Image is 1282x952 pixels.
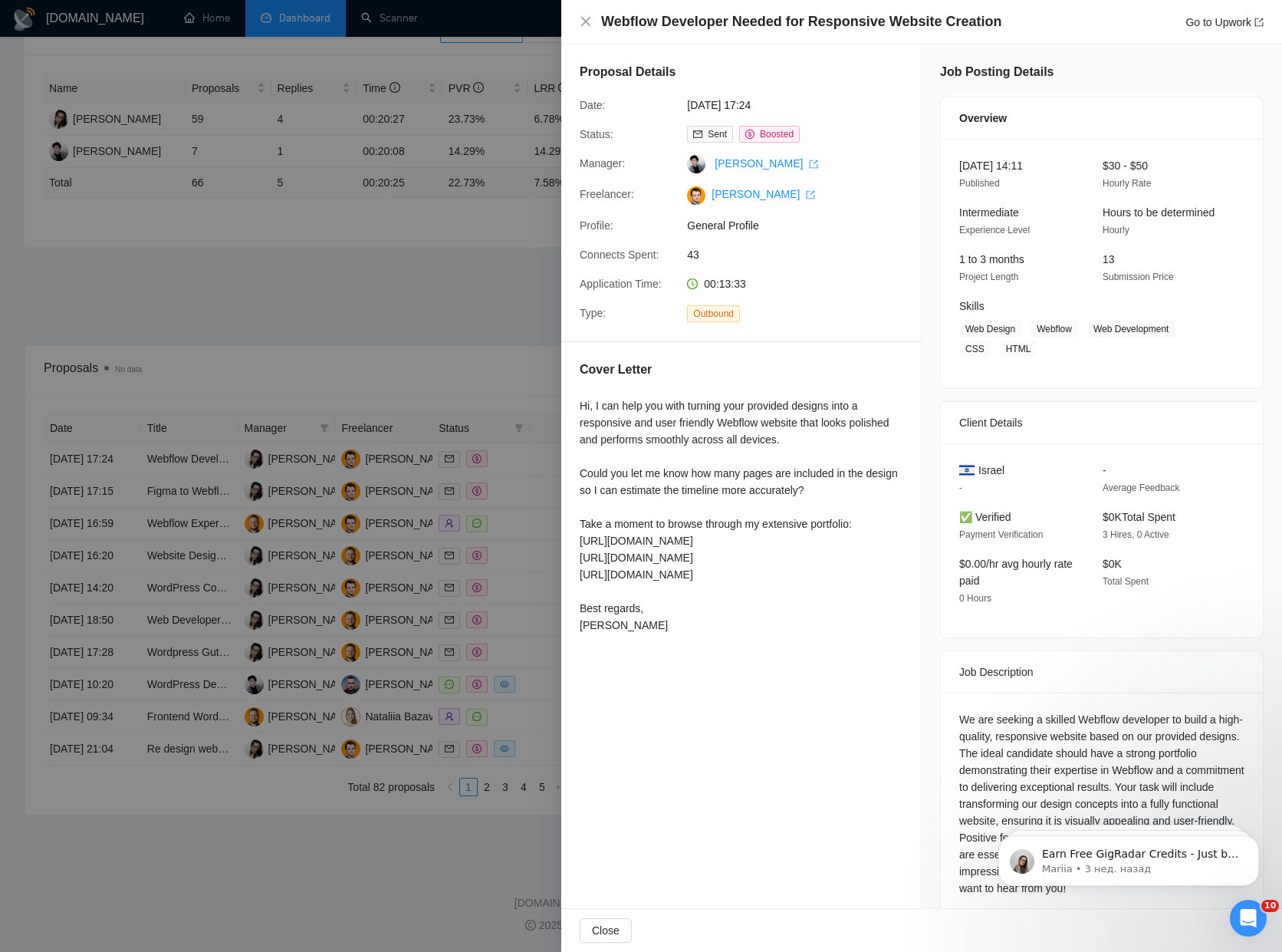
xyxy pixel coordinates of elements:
span: Average Feedback [1103,483,1180,493]
span: Connects Spent: [580,249,659,261]
span: Published [959,178,1000,189]
a: [PERSON_NAME] export [712,188,815,200]
span: Outbound [687,305,740,322]
span: [DATE] 14:11 [959,160,1023,172]
span: Webflow [1031,321,1078,338]
span: General Profile [687,217,917,234]
span: export [809,160,818,169]
span: export [806,190,815,199]
span: Freelancer: [580,188,634,200]
span: [DATE] 17:24 [687,97,917,114]
span: Web Development [1087,321,1175,338]
h5: Cover Letter [580,361,652,379]
span: 3 Hires, 0 Active [1103,529,1169,540]
img: 🇮🇱 [959,462,975,479]
span: dollar [745,130,754,139]
span: Application Time: [580,278,662,290]
span: Project Length [959,272,1018,282]
div: Job Description [959,651,1244,693]
span: - [959,483,962,493]
span: $30 - $50 [1103,160,1148,172]
span: Profile: [580,219,613,232]
div: Client Details [959,402,1244,443]
span: Close [592,922,620,939]
span: Submission Price [1103,272,1174,282]
span: Hours to be determined [1103,206,1215,219]
span: Type: [580,307,606,319]
a: [PERSON_NAME] export [715,157,818,170]
span: Experience Level [959,225,1030,236]
span: close [580,15,592,28]
span: Total Spent [1103,576,1149,587]
span: Payment Verification [959,529,1043,540]
span: CSS [959,341,991,357]
span: Hourly Rate [1103,178,1151,189]
iframe: Intercom live chat [1230,900,1267,937]
span: 10 [1261,900,1279,912]
a: Go to Upworkexport [1185,16,1264,28]
span: 43 [687,246,917,263]
span: HTML [1000,341,1037,357]
span: $0.00/hr avg hourly rate paid [959,558,1073,587]
span: Hourly [1103,225,1129,236]
span: ✅ Verified [959,511,1011,523]
span: export [1254,18,1264,27]
span: Boosted [760,129,794,140]
div: We are seeking a skilled Webflow developer to build a high-quality, responsive website based on o... [959,711,1244,897]
span: $0K Total Spent [1103,511,1175,523]
h5: Proposal Details [580,63,676,81]
span: 0 Hours [959,593,991,604]
img: c1FL0pBmPhvmCzg34OzzqNn6eD93WnmtAjKfYWgrY4GNQuJGZNuKqIirip3K68CRxc [687,186,705,205]
span: Date: [580,99,605,111]
h4: Webflow Developer Needed for Responsive Website Creation [601,12,1001,31]
span: - [1103,464,1106,476]
button: Close [580,918,632,943]
span: Status: [580,128,613,140]
span: Intermediate [959,206,1019,219]
span: $0K [1103,558,1122,570]
span: 00:13:33 [704,278,746,290]
span: Manager: [580,157,625,170]
span: Sent [708,129,727,140]
iframe: Intercom notifications сообщение [975,803,1282,911]
span: mail [693,130,702,139]
span: Israel [978,462,1004,479]
h5: Job Posting Details [940,63,1054,81]
span: Overview [959,110,1007,127]
span: Skills [959,300,985,312]
span: 13 [1103,253,1115,265]
span: clock-circle [687,278,698,289]
div: Hi, I can help you with turning your provided designs into a responsive and user friendly Webflow... [580,397,902,634]
span: 1 to 3 months [959,253,1024,265]
span: Web Design [959,321,1021,338]
button: Close [580,15,592,28]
